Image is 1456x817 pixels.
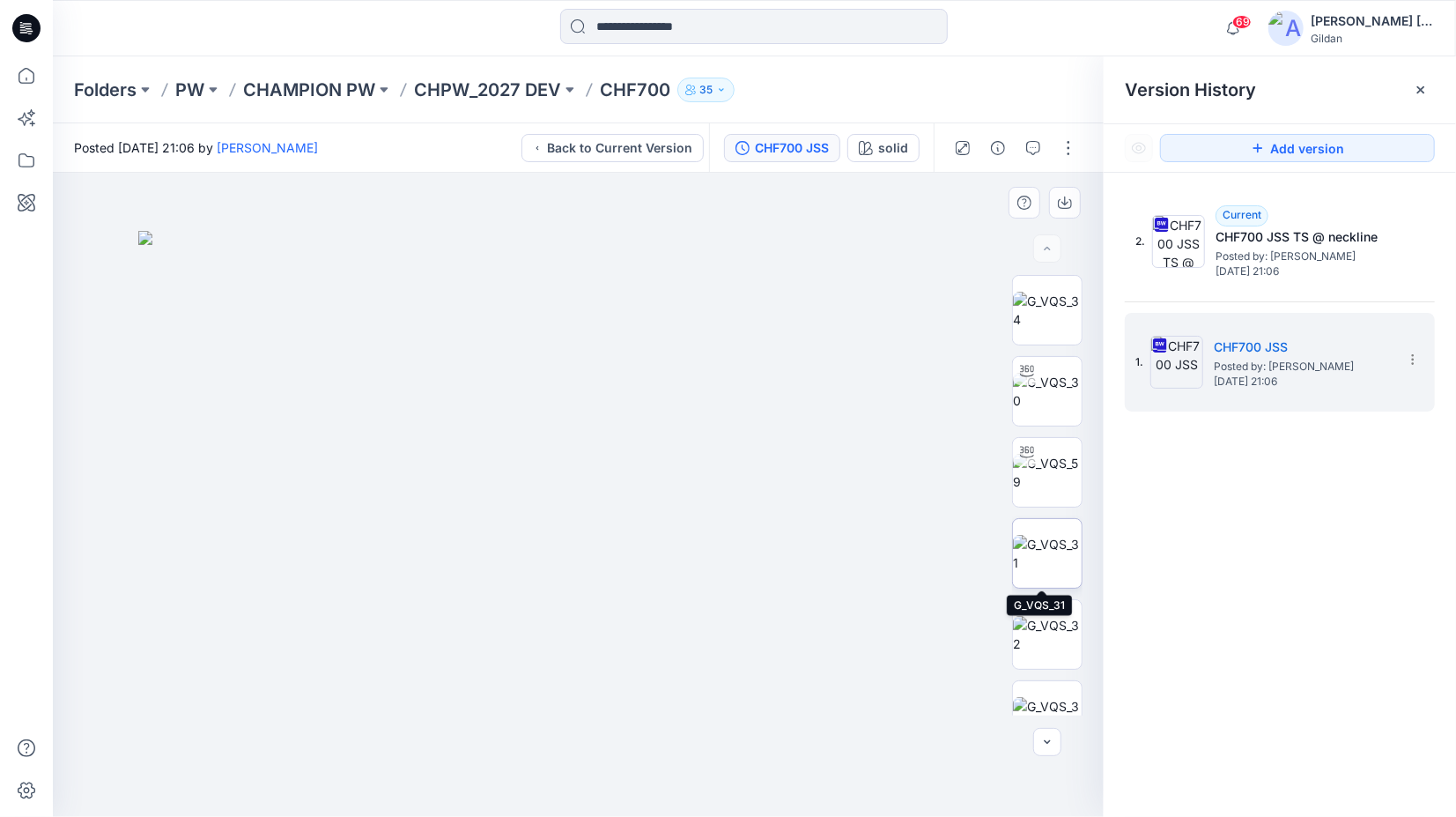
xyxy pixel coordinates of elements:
[1311,32,1434,45] div: Gildan
[1013,616,1082,653] img: G_VQS_32
[1135,234,1145,249] span: 2.
[1216,248,1392,265] span: Posted by: Sara Hernandez
[1216,265,1392,278] span: [DATE] 21:06
[1214,375,1390,388] span: [DATE] 21:06
[175,78,204,102] a: PW
[1125,134,1153,162] button: Show Hidden Versions
[1223,208,1261,221] span: Current
[847,134,920,162] button: solid
[755,138,829,158] div: CHF700 JSS
[1232,15,1252,29] span: 69
[1013,292,1082,329] img: G_VQS_34
[1214,358,1390,375] span: Posted by: Sara Hernandez
[217,140,318,155] a: [PERSON_NAME]
[414,78,561,102] a: CHPW_2027 DEV
[699,80,713,100] p: 35
[1013,697,1082,734] img: G_VQS_33
[521,134,704,162] button: Back to Current Version
[1013,373,1082,410] img: G_VQS_30
[1268,11,1304,46] img: avatar
[878,138,908,158] div: solid
[600,78,670,102] p: CHF700
[677,78,735,102] button: 35
[1414,83,1428,97] button: Close
[1150,336,1203,389] img: CHF700 JSS
[984,134,1012,162] button: Details
[74,138,318,157] span: Posted [DATE] 21:06 by
[1160,134,1435,162] button: Add version
[74,78,137,102] a: Folders
[1013,535,1082,572] img: G_VQS_31
[1214,337,1390,358] h5: CHF700 JSS
[1013,454,1082,491] img: G_VQS_59
[1216,227,1392,248] h5: CHF700 JSS TS @ neckline
[1152,215,1205,268] img: CHF700 JSS TS @ neckline
[1311,11,1434,32] div: [PERSON_NAME] [PERSON_NAME]
[1125,79,1256,100] span: Version History
[243,78,375,102] a: CHAMPION PW
[724,134,840,162] button: CHF700 JSS
[1135,354,1143,370] span: 1.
